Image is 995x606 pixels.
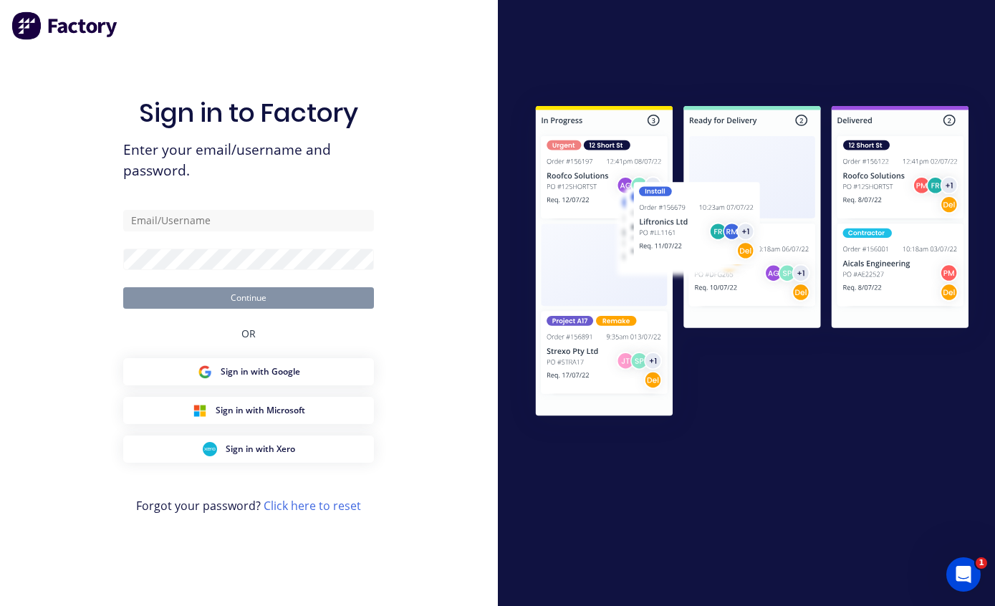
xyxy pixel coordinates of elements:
h1: Sign in to Factory [139,97,358,128]
img: Xero Sign in [203,442,217,456]
span: Enter your email/username and password. [123,140,374,181]
input: Email/Username [123,210,374,231]
iframe: Intercom live chat [946,557,981,592]
span: Forgot your password? [136,497,361,514]
span: Sign in with Xero [226,443,295,456]
a: Click here to reset [264,498,361,514]
button: Microsoft Sign inSign in with Microsoft [123,397,374,424]
img: Microsoft Sign in [193,403,207,418]
button: Xero Sign inSign in with Xero [123,436,374,463]
img: Factory [11,11,119,40]
span: Sign in with Microsoft [216,404,305,417]
span: 1 [976,557,987,569]
span: Sign in with Google [221,365,300,378]
img: Google Sign in [198,365,212,379]
div: OR [241,309,256,358]
button: Continue [123,287,374,309]
button: Google Sign inSign in with Google [123,358,374,385]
